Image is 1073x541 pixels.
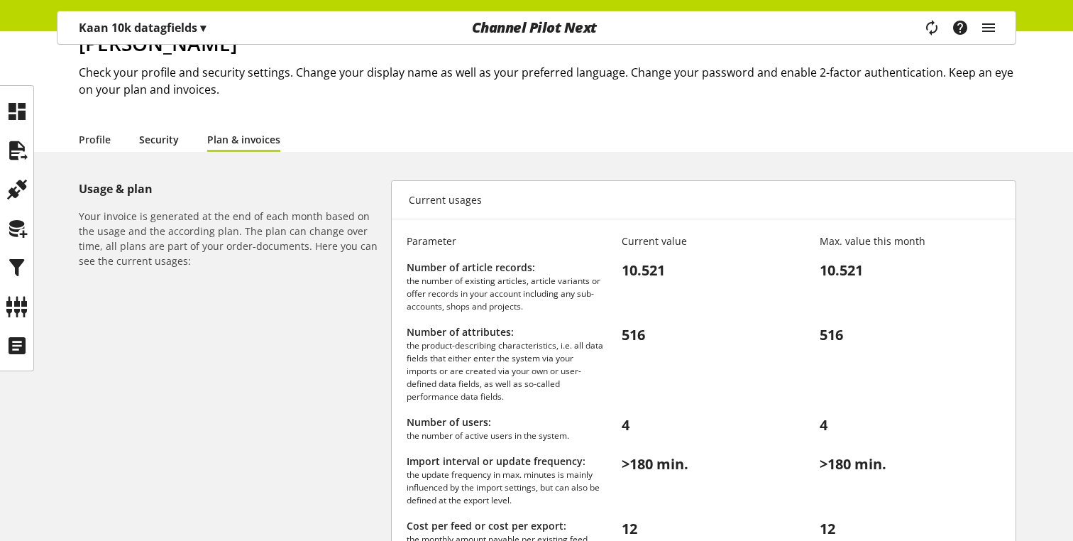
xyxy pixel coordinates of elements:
[407,260,605,275] p: Number of article records:
[139,132,179,147] a: Security
[407,430,605,442] p: the number of active users in the system.
[827,454,886,474] span: 180 min.
[803,234,1001,248] div: Max. value this month
[622,454,629,474] span: >
[79,180,385,197] h5: Usage & plan
[407,234,605,248] div: Parameter
[407,275,605,313] p: the number of existing articles, article variants or offer records in your account including any ...
[79,19,206,36] p: Kaan 10k datagfields
[803,324,1001,403] div: 516
[629,454,688,474] span: 180 min.
[803,260,1001,313] div: 10.521
[407,469,605,507] p: the update frequency in max. minutes is mainly influenced by the import settings, but can also be...
[79,209,385,268] h6: Your invoice is generated at the end of each month based on the usage and the according plan. The...
[605,260,803,313] div: 10.521
[407,415,605,430] p: Number of users:
[407,324,605,339] p: Number of attributes:
[407,518,605,533] p: Cost per feed or cost per export:
[803,415,1001,442] div: 4
[57,11,1016,45] nav: main navigation
[605,234,803,248] div: Current value
[820,454,827,474] span: >
[407,454,605,469] p: Import interval or update frequency:
[79,64,1016,98] h2: Check your profile and security settings. Change your display name as well as your preferred lang...
[407,339,605,403] p: the product-describing characteristics, i.e. all data fields that either enter the system via you...
[207,132,280,147] a: Plan & invoices
[605,415,803,442] div: 4
[79,132,111,147] a: Profile
[605,324,803,403] div: 516
[409,192,482,207] p: Current usages
[200,20,206,35] span: ▾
